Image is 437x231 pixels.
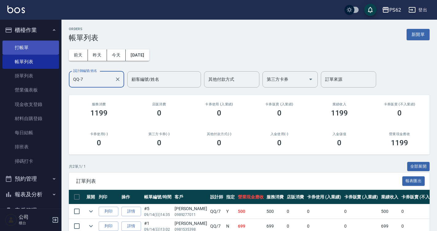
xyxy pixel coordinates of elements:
th: 設計師 [209,190,225,204]
span: 訂單列表 [76,178,402,184]
h3: 0 [337,139,341,147]
a: 新開單 [407,31,430,37]
h3: 0 [97,139,101,147]
h2: 卡券使用(-) [76,132,122,136]
th: 營業現金應收 [236,190,265,204]
p: 櫃台 [19,220,50,226]
p: 0989277011 [175,212,207,217]
h2: 第三方卡券(-) [136,132,182,136]
th: 服務消費 [265,190,285,204]
button: 預約管理 [2,171,59,187]
td: 0 [285,204,305,219]
a: 打帳單 [2,41,59,55]
td: 500 [265,204,285,219]
th: 業績收入 [380,190,400,204]
button: 昨天 [88,49,107,61]
div: PS62 [389,6,401,14]
button: expand row [86,207,96,216]
button: Clear [113,75,122,84]
button: PS62 [380,4,404,16]
button: 報表匯出 [402,176,425,186]
a: 詳情 [121,221,141,231]
h3: 0 [397,109,402,117]
h2: 其他付款方式(-) [196,132,242,136]
button: 列印 [99,221,118,231]
th: 客戶 [173,190,209,204]
th: 店販消費 [285,190,305,204]
button: Open [306,74,316,84]
h2: 卡券使用 (入業績) [196,102,242,106]
a: 帳單列表 [2,55,59,69]
h2: 業績收入 [317,102,362,106]
td: 0 [343,204,380,219]
h2: ORDERS [69,27,98,31]
button: 前天 [69,49,88,61]
td: QQ /7 [209,204,225,219]
button: 登出 [406,4,430,16]
p: 共 2 筆, 1 / 1 [69,164,86,169]
h3: 1199 [391,139,408,147]
img: Logo [7,6,25,13]
div: [PERSON_NAME] [175,206,207,212]
a: 報表匯出 [402,178,425,184]
h3: 0 [157,139,161,147]
th: 帳單編號/時間 [143,190,173,204]
button: expand row [86,221,96,231]
td: 0 [305,204,343,219]
button: 今天 [107,49,126,61]
th: 卡券使用 (入業績) [305,190,343,204]
button: 新開單 [407,29,430,40]
td: Y [225,204,236,219]
a: 掛單列表 [2,69,59,83]
h3: 0 [277,139,281,147]
a: 詳情 [121,207,141,216]
h3: 服務消費 [76,102,122,106]
h2: 入金使用(-) [257,132,302,136]
button: 客戶管理 [2,202,59,218]
a: 排班表 [2,140,59,154]
a: 材料自購登錄 [2,112,59,126]
p: 09/14 (日) 14:35 [144,212,171,217]
th: 卡券販賣 (入業績) [343,190,380,204]
th: 指定 [225,190,236,204]
h3: 0 [217,139,221,147]
td: #5 [143,204,173,219]
h2: 卡券販賣 (入業績) [257,102,302,106]
th: 操作 [120,190,143,204]
button: 全部展開 [407,162,430,171]
button: 報表及分析 [2,186,59,202]
th: 列印 [97,190,120,204]
label: 設計師編號/姓名 [73,69,97,73]
button: 列印 [99,207,118,216]
a: 每日結帳 [2,126,59,140]
div: [PERSON_NAME] [175,220,207,227]
h3: 0 [157,109,161,117]
button: save [364,4,376,16]
h3: 1199 [331,109,348,117]
h2: 入金儲值 [317,132,362,136]
a: 營業儀表板 [2,83,59,97]
td: 500 [380,204,400,219]
h2: 營業現金應收 [377,132,422,136]
h3: 帳單列表 [69,33,98,42]
h5: 公司 [19,214,50,220]
a: 現金收支登錄 [2,97,59,112]
h2: 卡券販賣 (不入業績) [377,102,422,106]
td: 500 [236,204,265,219]
th: 展開 [85,190,97,204]
a: 掃碼打卡 [2,154,59,168]
img: Person [5,214,17,226]
button: 櫃檯作業 [2,22,59,38]
button: [DATE] [126,49,149,61]
h3: 0 [217,109,221,117]
h3: 1199 [90,109,108,117]
h2: 店販消費 [136,102,182,106]
h3: 0 [277,109,281,117]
